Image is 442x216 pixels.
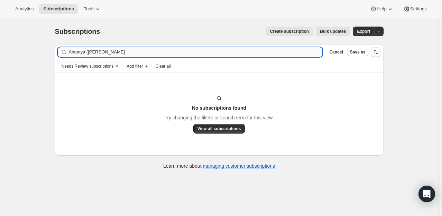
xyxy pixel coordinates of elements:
button: Save as [347,48,368,56]
span: Add filter [127,63,143,69]
span: Subscriptions [43,6,74,12]
span: Cancel [329,49,343,55]
button: Clear [113,62,120,70]
h3: No subscriptions found [192,105,246,111]
span: Help [377,6,386,12]
span: Needs Review subscriptions [62,63,114,69]
button: Subscriptions [39,4,78,14]
button: Export [353,27,374,36]
button: Clear all [153,62,174,70]
button: View all subscriptions [193,124,245,134]
button: Sort the results [371,47,381,57]
span: Subscriptions [55,28,100,35]
button: Needs Review subscriptions [58,62,114,70]
button: Tools [80,4,105,14]
span: Bulk updates [320,29,346,34]
span: Save as [350,49,366,55]
input: Filter subscribers [69,47,323,57]
button: Settings [399,4,431,14]
p: Try changing the filters or search term for this view. [164,114,274,121]
span: Create subscription [270,29,309,34]
button: Cancel [326,48,346,56]
span: Tools [84,6,94,12]
span: View all subscriptions [197,126,241,131]
button: Help [366,4,397,14]
a: managing customer subscriptions [203,163,275,169]
div: Open Intercom Messenger [418,186,435,202]
span: Settings [410,6,427,12]
span: Analytics [15,6,34,12]
button: Create subscription [266,27,313,36]
button: Analytics [11,4,38,14]
button: Add filter [123,62,151,70]
button: Bulk updates [316,27,350,36]
span: Clear all [156,63,171,69]
p: Learn more about [163,163,275,169]
span: Export [357,29,370,34]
